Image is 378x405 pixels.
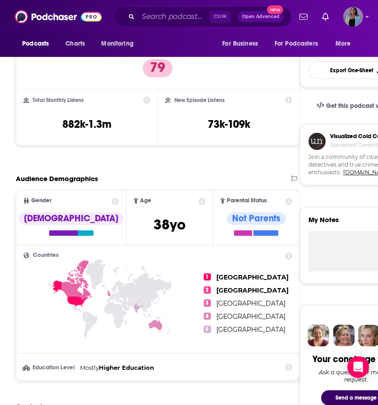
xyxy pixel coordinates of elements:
button: open menu [269,35,331,52]
span: [GEOGRAPHIC_DATA] [216,286,289,294]
button: Open AdvancedNew [238,11,284,22]
img: User Profile [343,7,363,27]
button: open menu [16,35,61,52]
h3: Education Level [23,365,76,371]
span: Mostly [80,364,99,371]
img: Podchaser - Follow, Share and Rate Podcasts [15,8,102,25]
span: For Business [222,37,258,50]
span: 5 [204,326,211,333]
span: Charts [65,37,85,50]
h2: Audience Demographics [16,174,98,183]
div: Search podcasts, credits, & more... [113,6,291,27]
span: Parental Status [227,198,267,204]
span: 1 [204,273,211,280]
span: For Podcasters [275,37,318,50]
div: Open Intercom Messenger [347,356,369,378]
span: Gender [31,198,51,204]
input: Search podcasts, credits, & more... [138,9,210,24]
span: [GEOGRAPHIC_DATA] [216,299,285,307]
p: 79 [143,59,173,77]
span: [GEOGRAPHIC_DATA] [216,312,285,321]
span: 2 [204,286,211,293]
span: Podcasts [22,37,49,50]
span: [GEOGRAPHIC_DATA] [216,326,285,334]
img: Sydney Profile [308,325,329,346]
button: open menu [329,35,362,52]
div: Not Parents [227,212,286,225]
span: 38 yo [154,216,186,233]
a: Show notifications dropdown [296,9,311,24]
button: Show profile menu [343,7,363,27]
span: 3 [204,299,211,307]
button: open menu [216,35,269,52]
img: coldCase.18b32719.png [308,133,326,150]
span: Open Advanced [242,14,280,19]
span: Higher Education [99,364,154,371]
span: More [336,37,351,50]
div: [DEMOGRAPHIC_DATA] [19,212,124,225]
span: New [267,5,283,14]
span: [GEOGRAPHIC_DATA] [216,273,289,281]
a: Charts [60,35,90,52]
span: Ctrl K [210,11,231,23]
button: open menu [95,35,145,52]
h2: Total Monthly Listens [33,97,84,103]
h3: 73k-109k [208,117,250,131]
img: Barbara Profile [333,325,355,346]
h3: 882k-1.3m [62,117,112,131]
a: Show notifications dropdown [318,9,332,24]
h2: New Episode Listens [174,97,224,103]
span: Age [140,198,151,204]
span: Countries [33,252,59,258]
span: 4 [204,312,211,320]
span: Monitoring [101,37,133,50]
span: Logged in as maria.pina [343,7,363,27]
